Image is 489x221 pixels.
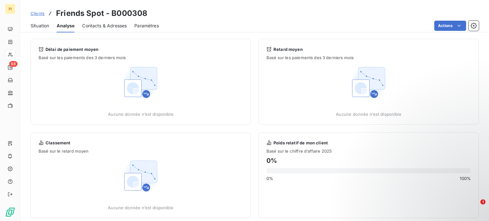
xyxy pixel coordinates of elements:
span: 0 % [266,176,273,181]
span: Basé sur le chiffre d’affaire 2025 [266,148,471,154]
a: Clients [31,10,45,17]
span: Aucune donnée n’est disponible [108,112,174,117]
img: Empty state [348,62,389,103]
span: Délai de paiement moyen [46,47,98,52]
span: Retard moyen [273,47,303,52]
span: Poids relatif de mon client [273,140,328,145]
span: Analyse [57,23,74,29]
div: PI [5,4,15,14]
span: Situation [31,23,49,29]
span: Classement [46,140,71,145]
span: Contacts & Adresses [82,23,127,29]
span: Basé sur les paiements des 3 derniers mois [39,55,243,60]
img: Empty state [120,62,161,103]
h4: 0 % [266,155,471,166]
iframe: Intercom notifications message [362,159,489,204]
iframe: Intercom live chat [467,199,483,215]
img: Empty state [120,155,161,196]
span: Aucune donnée n’est disponible [336,112,401,117]
span: 1 [480,199,485,204]
span: Aucune donnée n’est disponible [108,205,174,210]
span: Basé sur le retard moyen [31,148,251,154]
span: Paramètres [134,23,159,29]
span: Clients [31,11,45,16]
button: Actions [434,21,466,31]
img: Logo LeanPay [5,207,15,217]
span: 68 [9,61,18,67]
span: Basé sur les paiements des 3 derniers mois [266,55,471,60]
h3: Friends Spot - B000308 [56,8,147,19]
